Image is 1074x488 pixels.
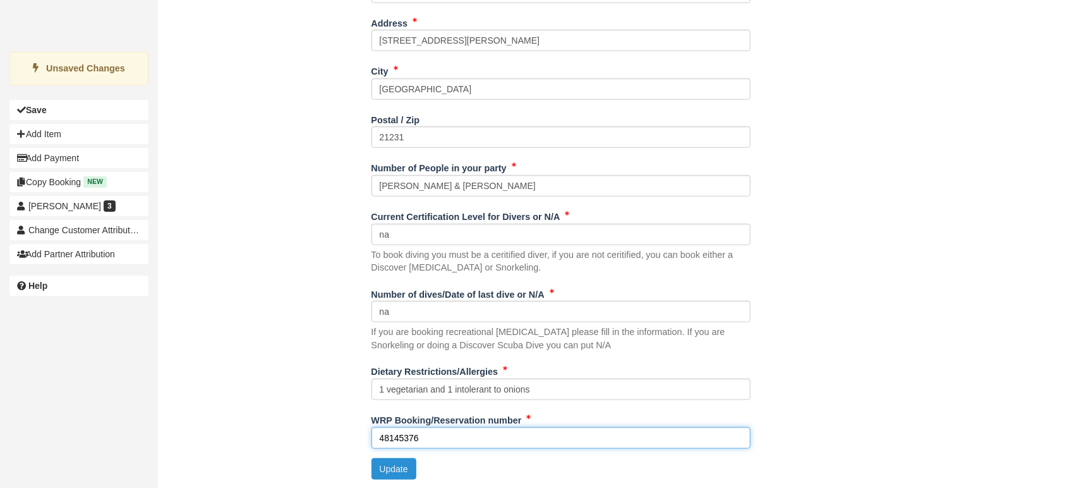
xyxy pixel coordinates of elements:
[371,410,522,427] label: WRP Booking/Reservation number
[371,326,751,351] p: If you are booking recreational [MEDICAL_DATA] please fill in the information. If you are Snorkel...
[9,100,148,120] button: Save
[28,201,101,211] span: [PERSON_NAME]
[371,157,507,175] label: Number of People in your party
[371,109,420,127] label: Postal / Zip
[371,13,408,30] label: Address
[371,206,560,224] label: Current Certification Level for Divers or N/A
[371,361,498,379] label: Dietary Restrictions/Allergies
[104,200,116,212] span: 3
[371,284,545,302] label: Number of dives/Date of last dive or N/A
[9,196,148,216] a: [PERSON_NAME] 3
[28,225,142,235] span: Change Customer Attribution
[9,148,148,168] button: Add Payment
[9,172,148,192] button: Copy Booking New
[9,244,148,264] button: Add Partner Attribution
[28,281,47,291] b: Help
[371,61,389,78] label: City
[9,220,148,240] button: Change Customer Attribution
[83,176,107,187] span: New
[9,276,148,296] a: Help
[46,63,125,73] strong: Unsaved Changes
[371,248,751,274] p: To book diving you must be a ceritified diver, if you are not ceritified, you can book either a D...
[26,105,47,115] b: Save
[9,124,148,144] button: Add Item
[371,458,416,480] button: Update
